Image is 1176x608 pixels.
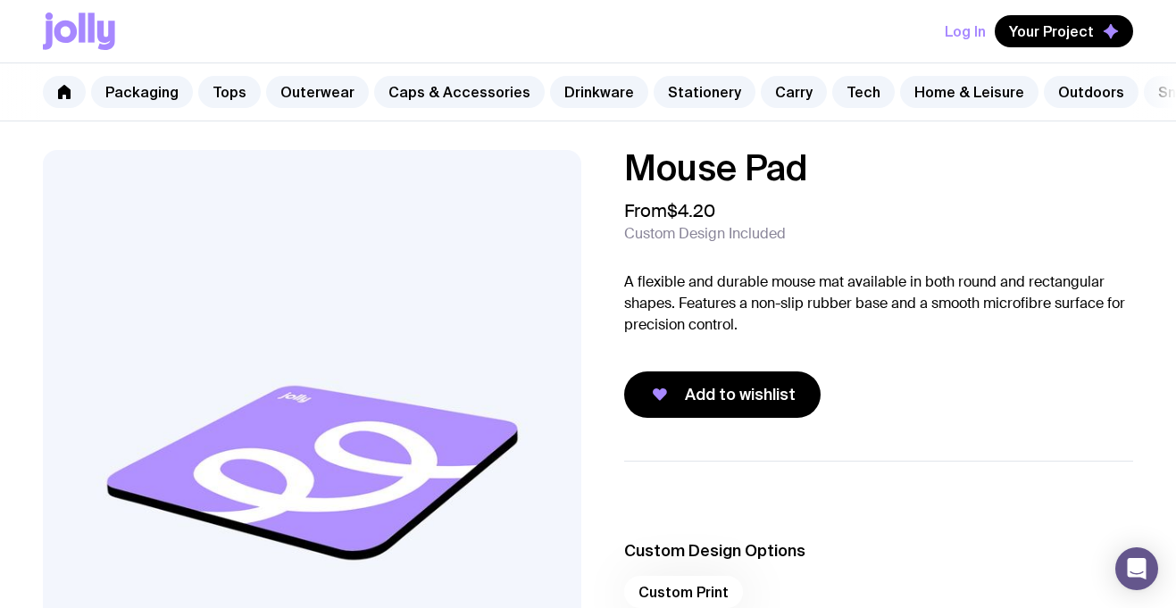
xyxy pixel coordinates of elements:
[654,76,755,108] a: Stationery
[685,384,796,405] span: Add to wishlist
[91,76,193,108] a: Packaging
[900,76,1038,108] a: Home & Leisure
[624,150,1134,186] h1: Mouse Pad
[266,76,369,108] a: Outerwear
[832,76,895,108] a: Tech
[624,371,821,418] button: Add to wishlist
[667,199,715,222] span: $4.20
[1115,547,1158,590] div: Open Intercom Messenger
[1009,22,1094,40] span: Your Project
[945,15,986,47] button: Log In
[198,76,261,108] a: Tops
[624,271,1134,336] p: A flexible and durable mouse mat available in both round and rectangular shapes. Features a non-s...
[761,76,827,108] a: Carry
[550,76,648,108] a: Drinkware
[374,76,545,108] a: Caps & Accessories
[624,540,1134,562] h3: Custom Design Options
[624,200,715,221] span: From
[995,15,1133,47] button: Your Project
[624,225,786,243] span: Custom Design Included
[1044,76,1138,108] a: Outdoors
